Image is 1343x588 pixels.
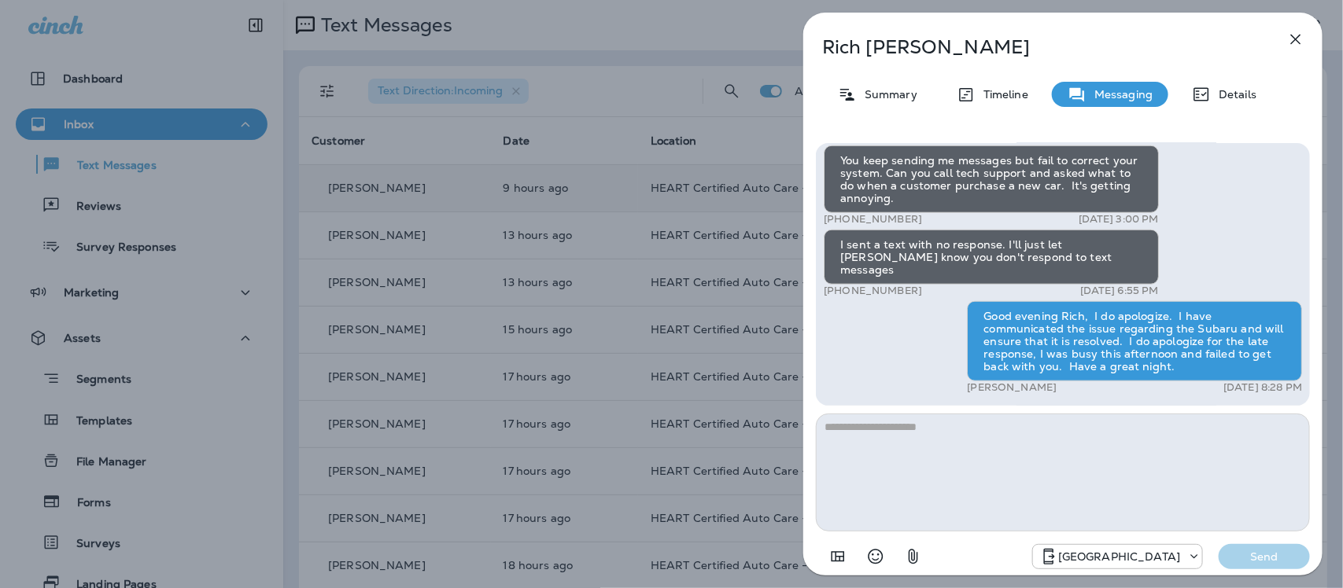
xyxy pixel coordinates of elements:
[967,301,1302,381] div: Good evening Rich, I do apologize. I have communicated the issue regarding the Subaru and will en...
[822,36,1252,58] p: Rich [PERSON_NAME]
[824,285,922,297] p: [PHONE_NUMBER]
[857,88,917,101] p: Summary
[1087,88,1153,101] p: Messaging
[1223,381,1302,394] p: [DATE] 8:28 PM
[824,213,922,226] p: [PHONE_NUMBER]
[967,381,1057,394] p: [PERSON_NAME]
[824,145,1159,213] div: You keep sending me messages but fail to correct your system. Can you call tech support and asked...
[824,230,1159,285] div: I sent a text with no response. I'll just let [PERSON_NAME] know you don't respond to text messages
[860,541,891,572] button: Select an emoji
[1033,547,1202,566] div: +1 (847) 262-3704
[976,88,1028,101] p: Timeline
[1080,285,1159,297] p: [DATE] 6:55 PM
[1079,213,1159,226] p: [DATE] 3:00 PM
[1058,550,1180,563] p: [GEOGRAPHIC_DATA]
[1211,88,1256,101] p: Details
[822,541,854,572] button: Add in a premade template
